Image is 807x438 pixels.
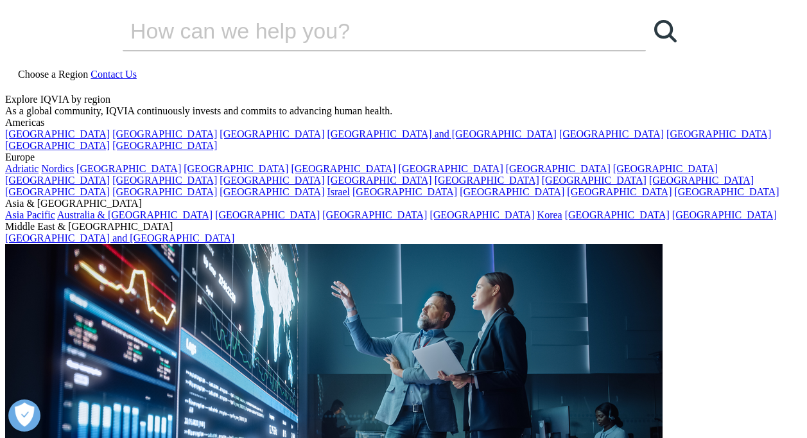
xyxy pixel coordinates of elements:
[57,209,213,220] a: Australia & [GEOGRAPHIC_DATA]
[5,128,110,139] a: [GEOGRAPHIC_DATA]
[41,163,74,174] a: Nordics
[567,186,672,197] a: [GEOGRAPHIC_DATA]
[220,175,324,186] a: [GEOGRAPHIC_DATA]
[565,209,670,220] a: [GEOGRAPHIC_DATA]
[123,12,609,50] input: Search
[613,163,718,174] a: [GEOGRAPHIC_DATA]
[352,186,457,197] a: [GEOGRAPHIC_DATA]
[112,140,217,151] a: [GEOGRAPHIC_DATA]
[542,175,646,186] a: [GEOGRAPHIC_DATA]
[5,117,802,128] div: Americas
[220,128,324,139] a: [GEOGRAPHIC_DATA]
[91,69,137,80] a: Contact Us
[5,221,802,232] div: Middle East & [GEOGRAPHIC_DATA]
[322,209,427,220] a: [GEOGRAPHIC_DATA]
[674,186,779,197] a: [GEOGRAPHIC_DATA]
[646,12,684,50] a: Search
[18,69,88,80] span: Choose a Region
[654,20,677,42] svg: Search
[5,140,110,151] a: [GEOGRAPHIC_DATA]
[5,105,802,117] div: As a global community, IQVIA continuously invests and commits to advancing human health.
[460,186,564,197] a: [GEOGRAPHIC_DATA]
[112,175,217,186] a: [GEOGRAPHIC_DATA]
[506,163,611,174] a: [GEOGRAPHIC_DATA]
[5,94,802,105] div: Explore IQVIA by region
[649,175,754,186] a: [GEOGRAPHIC_DATA]
[327,175,431,186] a: [GEOGRAPHIC_DATA]
[5,209,55,220] a: Asia Pacific
[666,128,771,139] a: [GEOGRAPHIC_DATA]
[5,175,110,186] a: [GEOGRAPHIC_DATA]
[112,186,217,197] a: [GEOGRAPHIC_DATA]
[112,128,217,139] a: [GEOGRAPHIC_DATA]
[672,209,777,220] a: [GEOGRAPHIC_DATA]
[399,163,503,174] a: [GEOGRAPHIC_DATA]
[220,186,324,197] a: [GEOGRAPHIC_DATA]
[5,152,802,163] div: Europe
[8,399,40,432] button: Abrir preferencias
[5,198,802,209] div: Asia & [GEOGRAPHIC_DATA]
[184,163,288,174] a: [GEOGRAPHIC_DATA]
[327,128,556,139] a: [GEOGRAPHIC_DATA] and [GEOGRAPHIC_DATA]
[559,128,664,139] a: [GEOGRAPHIC_DATA]
[435,175,539,186] a: [GEOGRAPHIC_DATA]
[537,209,562,220] a: Korea
[76,163,181,174] a: [GEOGRAPHIC_DATA]
[430,209,534,220] a: [GEOGRAPHIC_DATA]
[5,232,234,243] a: [GEOGRAPHIC_DATA] and [GEOGRAPHIC_DATA]
[291,163,395,174] a: [GEOGRAPHIC_DATA]
[5,163,39,174] a: Adriatic
[5,186,110,197] a: [GEOGRAPHIC_DATA]
[215,209,320,220] a: [GEOGRAPHIC_DATA]
[327,186,350,197] a: Israel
